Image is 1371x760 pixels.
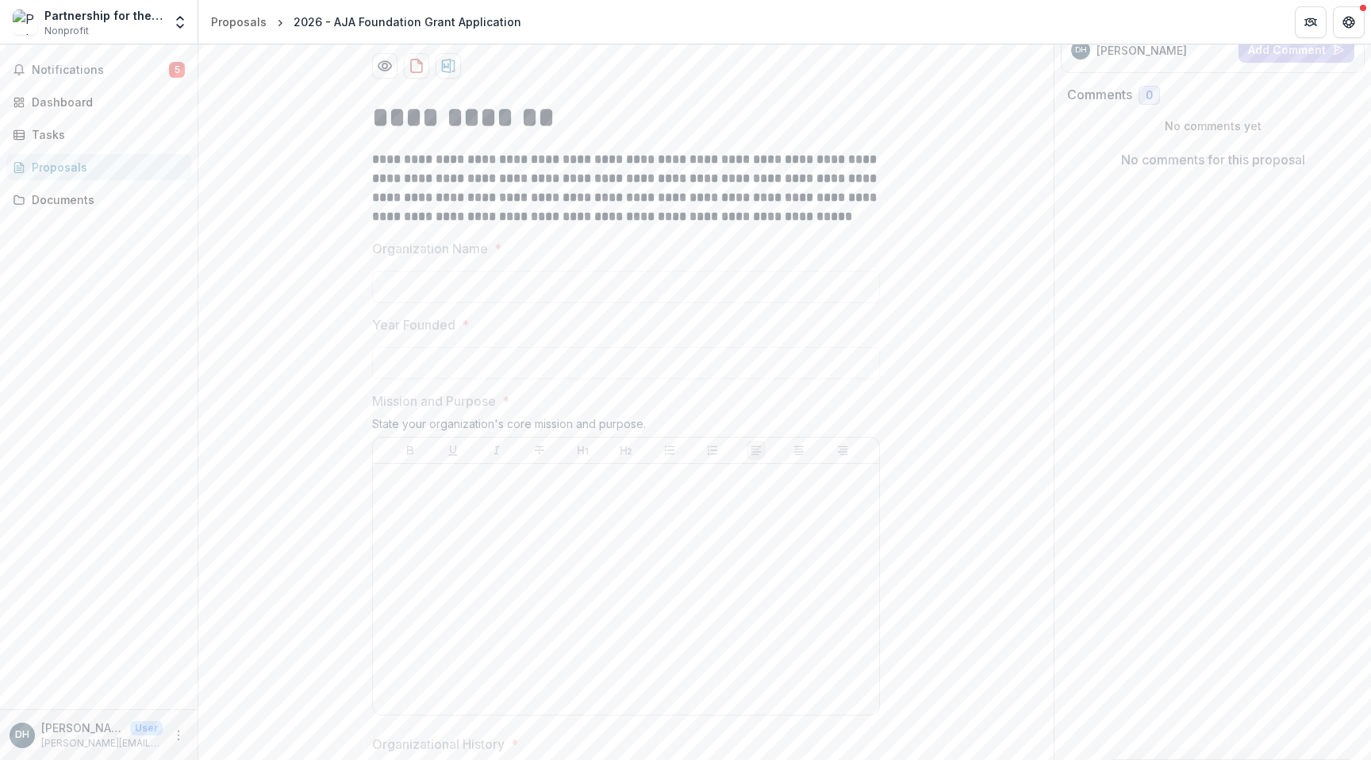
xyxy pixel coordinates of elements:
[6,122,191,148] a: Tasks
[372,417,880,437] div: State your organization's core mission and purpose.
[1075,46,1087,54] div: Dionne Henderson
[703,441,722,460] button: Ordered List
[169,62,185,78] span: 5
[401,441,420,460] button: Bold
[372,239,488,258] p: Organization Name
[44,7,163,24] div: Partnership for the Future
[294,14,521,30] div: 2026 - AJA Foundation Grant Application
[41,736,163,750] p: [PERSON_NAME][EMAIL_ADDRESS][PERSON_NAME][DOMAIN_NAME]
[6,154,191,180] a: Proposals
[1333,6,1365,38] button: Get Help
[789,441,808,460] button: Align Center
[1067,87,1132,102] h2: Comments
[6,187,191,213] a: Documents
[1096,42,1187,59] p: [PERSON_NAME]
[15,730,29,740] div: Dionne Henderson
[32,191,179,208] div: Documents
[1295,6,1327,38] button: Partners
[211,14,267,30] div: Proposals
[169,6,191,38] button: Open entity switcher
[130,721,163,735] p: User
[660,441,679,460] button: Bullet List
[32,94,179,110] div: Dashboard
[32,126,179,143] div: Tasks
[6,89,191,115] a: Dashboard
[32,159,179,176] div: Proposals
[169,726,188,745] button: More
[372,392,496,411] p: Mission and Purpose
[372,735,505,754] p: Organizational History
[574,441,593,460] button: Heading 1
[530,441,549,460] button: Strike
[1239,37,1354,63] button: Add Comment
[44,24,89,38] span: Nonprofit
[13,10,38,35] img: Partnership for the Future
[747,441,766,460] button: Align Left
[205,10,528,33] nav: breadcrumb
[436,53,461,79] button: download-proposal
[1146,89,1153,102] span: 0
[404,53,429,79] button: download-proposal
[372,315,455,334] p: Year Founded
[372,53,397,79] button: Preview e3ca037e-ef9b-44bb-96df-0f045403d953-0.pdf
[41,719,124,736] p: [PERSON_NAME]
[444,441,463,460] button: Underline
[1121,150,1305,169] p: No comments for this proposal
[205,10,273,33] a: Proposals
[833,441,852,460] button: Align Right
[32,64,169,77] span: Notifications
[1067,118,1358,134] p: No comments yet
[616,441,636,460] button: Heading 2
[6,57,191,83] button: Notifications5
[487,441,506,460] button: Italicize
